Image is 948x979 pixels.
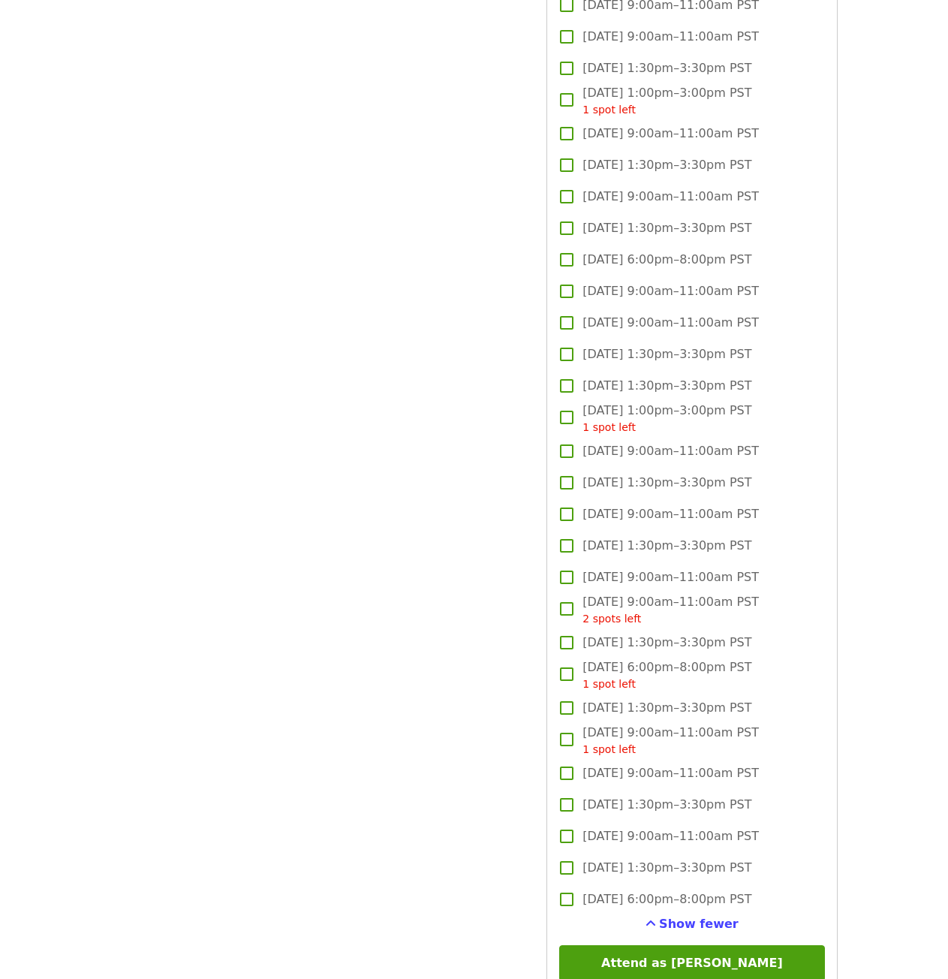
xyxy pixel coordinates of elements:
span: [DATE] 6:00pm–8:00pm PST [582,658,751,692]
span: [DATE] 6:00pm–8:00pm PST [582,890,751,908]
button: See more timeslots [646,915,739,933]
span: [DATE] 9:00am–11:00am PST [582,442,759,460]
span: [DATE] 1:30pm–3:30pm PST [582,537,751,555]
span: [DATE] 1:30pm–3:30pm PST [582,59,751,77]
span: [DATE] 9:00am–11:00am PST [582,764,759,782]
span: [DATE] 9:00am–11:00am PST [582,505,759,523]
span: [DATE] 1:30pm–3:30pm PST [582,345,751,363]
span: [DATE] 9:00am–11:00am PST [582,827,759,845]
span: [DATE] 9:00am–11:00am PST [582,568,759,586]
span: [DATE] 1:00pm–3:00pm PST [582,84,751,118]
span: [DATE] 1:30pm–3:30pm PST [582,377,751,395]
span: 1 spot left [582,421,636,433]
span: Show fewer [659,917,739,931]
span: 1 spot left [582,678,636,690]
span: [DATE] 9:00am–11:00am PST [582,314,759,332]
span: [DATE] 1:30pm–3:30pm PST [582,859,751,877]
span: 1 spot left [582,104,636,116]
span: [DATE] 9:00am–11:00am PST [582,282,759,300]
span: [DATE] 1:30pm–3:30pm PST [582,796,751,814]
span: 1 spot left [582,743,636,755]
span: [DATE] 9:00am–11:00am PST [582,125,759,143]
span: [DATE] 6:00pm–8:00pm PST [582,251,751,269]
span: [DATE] 9:00am–11:00am PST [582,28,759,46]
span: 2 spots left [582,613,641,625]
span: [DATE] 1:30pm–3:30pm PST [582,156,751,174]
span: [DATE] 9:00am–11:00am PST [582,188,759,206]
span: [DATE] 1:30pm–3:30pm PST [582,699,751,717]
span: [DATE] 1:00pm–3:00pm PST [582,402,751,435]
span: [DATE] 9:00am–11:00am PST [582,724,759,758]
span: [DATE] 9:00am–11:00am PST [582,593,759,627]
span: [DATE] 1:30pm–3:30pm PST [582,474,751,492]
span: [DATE] 1:30pm–3:30pm PST [582,634,751,652]
span: [DATE] 1:30pm–3:30pm PST [582,219,751,237]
